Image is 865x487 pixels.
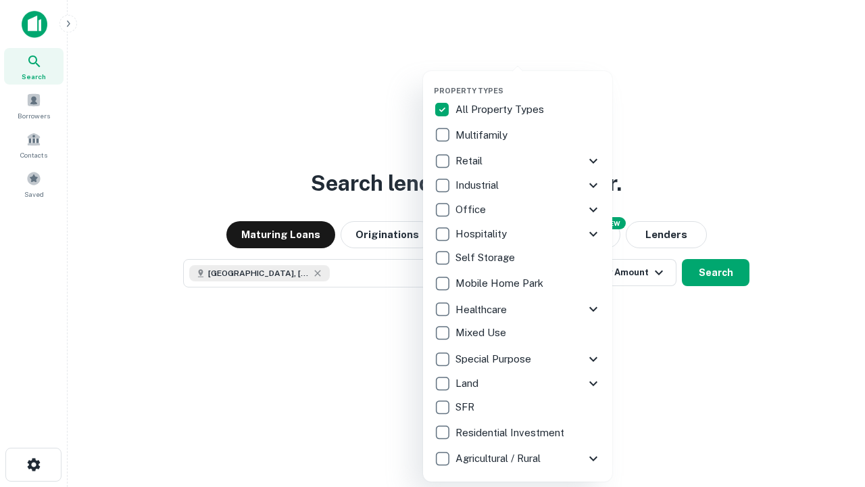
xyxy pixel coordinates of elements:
div: Agricultural / Rural [434,446,601,471]
p: All Property Types [455,101,547,118]
div: Special Purpose [434,347,601,371]
div: Office [434,198,601,222]
p: Special Purpose [455,351,534,367]
div: Hospitality [434,222,601,246]
p: Hospitality [455,226,510,242]
p: Agricultural / Rural [455,450,543,467]
span: Property Types [434,87,503,95]
iframe: Chat Widget [797,379,865,444]
div: Retail [434,149,601,173]
p: Office [455,202,489,218]
p: Mixed Use [455,325,509,341]
p: Self Storage [455,250,518,266]
div: Land [434,371,601,396]
p: Mobile Home Park [455,275,546,292]
p: Land [455,375,481,392]
p: Industrial [455,177,501,193]
p: Multifamily [455,127,510,143]
p: Retail [455,153,485,169]
div: Industrial [434,173,601,198]
div: Healthcare [434,297,601,321]
p: Healthcare [455,302,510,318]
p: SFR [455,399,477,415]
p: Residential Investment [455,425,567,441]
